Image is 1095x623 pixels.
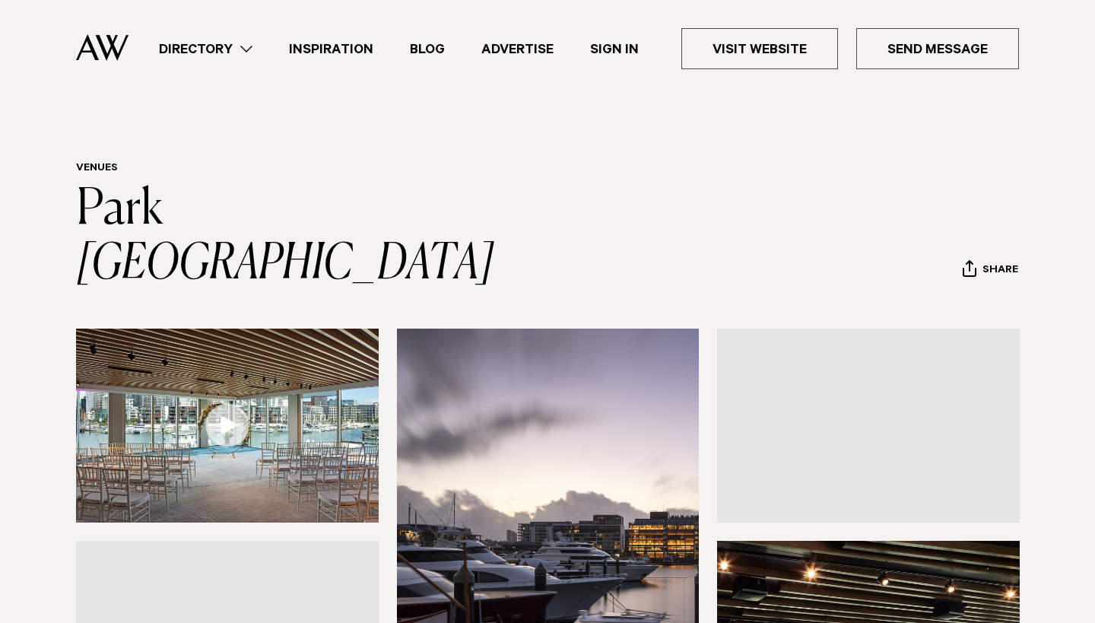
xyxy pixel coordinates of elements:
button: Share [962,259,1019,282]
a: Directory [141,39,271,59]
a: Venues [76,163,118,175]
span: Share [982,264,1018,278]
a: Visit Website [681,28,838,69]
img: Auckland Weddings Logo [76,34,129,61]
a: Sign In [572,39,657,59]
a: Inspiration [271,39,392,59]
a: Floral installation at Park Hyatt Auckland [717,329,1020,523]
a: Blog [392,39,463,59]
a: Send Message [856,28,1019,69]
a: Park [GEOGRAPHIC_DATA] [76,186,494,289]
a: Advertise [463,39,572,59]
